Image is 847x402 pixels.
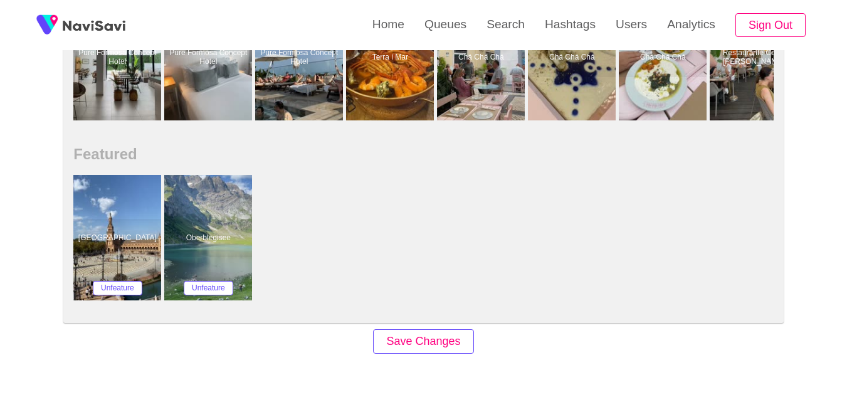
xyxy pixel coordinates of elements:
[164,175,255,300] a: OberblegiseeOberblegiseeUnfeature
[63,19,125,31] img: fireSpot
[373,329,473,354] button: Save Changes
[735,13,806,38] button: Sign Out
[73,175,164,300] a: [GEOGRAPHIC_DATA]Plaza de EspañaUnfeature
[93,281,142,296] button: Unfeature
[184,281,233,296] button: Unfeature
[31,9,63,41] img: fireSpot
[73,145,773,163] h2: Featured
